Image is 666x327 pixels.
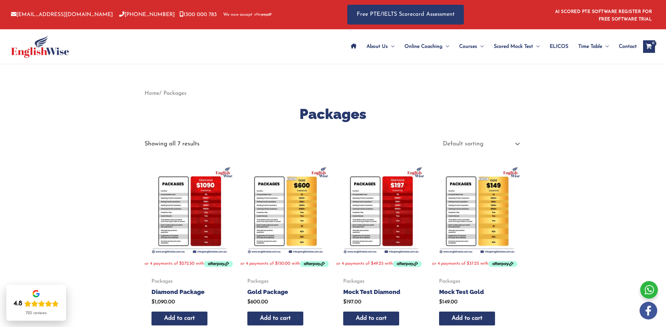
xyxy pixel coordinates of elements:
[14,299,59,308] div: Rating: 4.8 out of 5
[119,12,175,17] a: [PHONE_NUMBER]
[151,299,175,305] bdi: 1,090.00
[550,36,568,58] span: ELICOS
[151,288,227,299] a: Diamond Package
[11,35,69,58] img: cropped-ew-logo
[247,312,303,326] a: Add to cart: “Gold Package”
[459,36,477,58] span: Courses
[439,288,514,299] a: Mock Test Gold
[145,104,522,124] h1: Packages
[145,141,200,147] p: Showing all 7 results
[151,312,207,326] a: Add to cart: “Diamond Package”
[343,299,346,305] span: $
[151,288,227,296] h2: Diamond Package
[343,312,399,326] a: Add to cart: “Mock Test Diamond”
[343,288,418,299] a: Mock Test Diamond
[573,36,614,58] a: Time TableMenu Toggle
[254,13,272,16] img: Afterpay-Logo
[602,36,609,58] span: Menu Toggle
[533,36,540,58] span: Menu Toggle
[494,36,533,58] span: Scored Mock Test
[640,302,657,319] img: white-facebook.png
[247,299,268,305] bdi: 600.00
[179,12,217,17] a: 1300 000 783
[336,165,426,255] img: Mock Test Diamond
[151,299,155,305] span: $
[555,9,652,22] a: AI SCORED PTE SOFTWARE REGISTER FOR FREE SOFTWARE TRIAL
[240,165,330,255] img: Gold Package
[454,36,489,58] a: CoursesMenu Toggle
[432,165,522,255] img: Mock Test Gold
[443,36,449,58] span: Menu Toggle
[439,312,495,326] a: Add to cart: “Mock Test Gold”
[247,278,322,285] span: Packages
[439,299,442,305] span: $
[489,36,545,58] a: Scored Mock TestMenu Toggle
[343,299,361,305] bdi: 197.00
[643,40,655,53] a: View Shopping Cart, empty
[399,36,454,58] a: Online CoachingMenu Toggle
[439,299,458,305] bdi: 149.00
[439,278,514,285] span: Packages
[26,311,47,316] div: 723 reviews
[405,36,443,58] span: Online Coaching
[343,278,418,285] span: Packages
[11,12,113,17] a: [EMAIL_ADDRESS][DOMAIN_NAME]
[388,36,394,58] span: Menu Toggle
[545,36,573,58] a: ELICOS
[151,278,227,285] span: Packages
[223,12,252,18] span: We now accept
[438,138,521,150] select: Shop order
[247,288,322,299] a: Gold Package
[614,36,637,58] a: Contact
[439,288,514,296] h2: Mock Test Gold
[145,165,234,255] img: Diamond Package
[247,288,322,296] h2: Gold Package
[361,36,399,58] a: About UsMenu Toggle
[343,288,418,296] h2: Mock Test Diamond
[578,36,602,58] span: Time Table
[551,4,655,25] aside: Header Widget 1
[145,88,522,99] nav: Breadcrumb
[366,36,388,58] span: About Us
[477,36,484,58] span: Menu Toggle
[346,36,637,58] nav: Site Navigation: Main Menu
[247,299,250,305] span: $
[145,91,159,96] a: Home
[619,36,637,58] span: Contact
[14,299,22,308] div: 4.8
[347,5,464,25] a: Free PTE/IELTS Scorecard Assessment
